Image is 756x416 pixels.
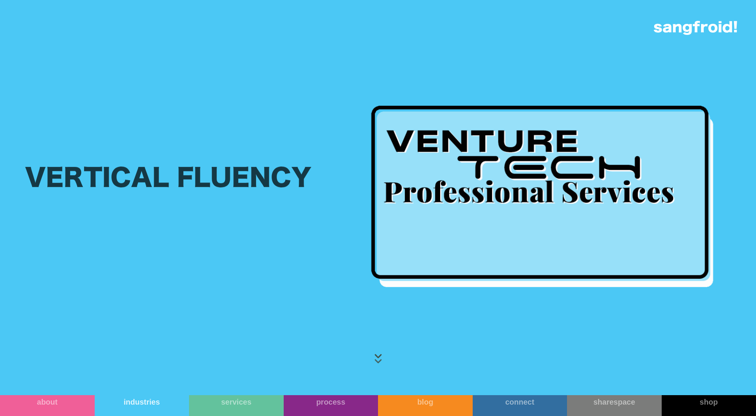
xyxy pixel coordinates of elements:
[189,395,284,416] a: services
[567,395,662,416] a: sharespace
[25,167,311,191] h1: Vertical Fluency
[378,395,473,416] a: blog
[95,397,189,407] div: industries
[567,397,662,407] div: sharespace
[473,395,567,416] a: connect
[654,21,737,35] img: logo
[95,395,189,416] a: industries
[473,397,567,407] div: connect
[284,395,378,416] a: process
[284,397,378,407] div: process
[189,397,284,407] div: services
[378,397,473,407] div: blog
